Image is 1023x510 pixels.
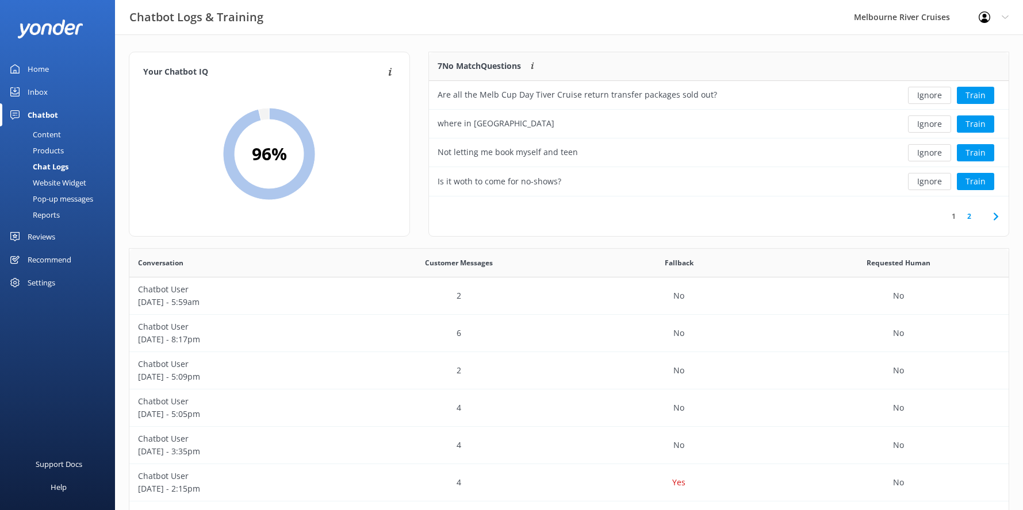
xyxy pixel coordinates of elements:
p: No [673,439,684,451]
button: Ignore [908,173,951,190]
a: Reports [7,207,115,223]
div: Settings [28,271,55,294]
div: Reports [7,207,60,223]
button: Ignore [908,87,951,104]
div: Inbox [28,80,48,103]
a: Products [7,142,115,159]
div: row [129,315,1009,352]
div: row [129,464,1009,501]
p: No [673,364,684,377]
p: 7 No Match Questions [438,60,521,72]
p: No [673,401,684,414]
p: No [893,401,904,414]
div: Home [28,57,49,80]
div: Not letting me book myself and teen [438,146,578,159]
p: Chatbot User [138,470,340,482]
p: Chatbot User [138,320,340,333]
span: Requested Human [867,257,930,268]
p: 2 [457,364,461,377]
p: 4 [457,476,461,489]
p: [DATE] - 5:05pm [138,408,340,420]
img: yonder-white-logo.png [17,20,83,38]
div: Website Widget [7,175,86,191]
div: Are all the Melb Cup Day Tiver Cruise return transfer packages sold out? [438,88,717,101]
div: Reviews [28,225,55,248]
div: Pop-up messages [7,191,93,207]
div: where in [GEOGRAPHIC_DATA] [438,117,554,130]
p: 4 [457,439,461,451]
div: Support Docs [36,453,82,476]
span: Customer Messages [425,257,493,268]
div: Products [7,142,64,159]
a: Chat Logs [7,159,115,175]
a: 2 [961,211,977,222]
h4: Your Chatbot IQ [143,66,385,79]
button: Train [957,115,994,133]
span: Conversation [138,257,183,268]
button: Ignore [908,115,951,133]
div: Chatbot [28,103,58,126]
a: Website Widget [7,175,115,191]
p: No [893,476,904,489]
p: 2 [457,289,461,302]
p: 6 [457,327,461,339]
p: No [673,327,684,339]
div: row [129,277,1009,315]
button: Train [957,144,994,161]
p: Chatbot User [138,283,340,296]
div: Content [7,126,61,142]
div: grid [429,81,1009,196]
p: [DATE] - 3:35pm [138,445,340,458]
p: [DATE] - 8:17pm [138,333,340,346]
span: Fallback [665,257,694,268]
p: No [893,327,904,339]
a: Pop-up messages [7,191,115,207]
button: Train [957,87,994,104]
button: Ignore [908,144,951,161]
p: Chatbot User [138,358,340,370]
div: row [429,167,1009,196]
p: Yes [672,476,685,489]
p: 4 [457,401,461,414]
div: row [129,427,1009,464]
p: No [893,289,904,302]
div: row [429,138,1009,167]
p: [DATE] - 5:09pm [138,370,340,383]
h3: Chatbot Logs & Training [129,8,263,26]
a: Content [7,126,115,142]
p: [DATE] - 5:59am [138,296,340,308]
div: Help [51,476,67,499]
div: row [129,389,1009,427]
div: Chat Logs [7,159,68,175]
p: Chatbot User [138,395,340,408]
p: No [673,289,684,302]
p: Chatbot User [138,432,340,445]
p: [DATE] - 2:15pm [138,482,340,495]
div: Recommend [28,248,71,271]
div: row [429,110,1009,138]
div: Is it woth to come for no-shows? [438,175,561,188]
button: Train [957,173,994,190]
p: No [893,439,904,451]
h2: 96 % [252,140,287,168]
div: row [429,81,1009,110]
p: No [893,364,904,377]
a: 1 [946,211,961,222]
div: row [129,352,1009,389]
